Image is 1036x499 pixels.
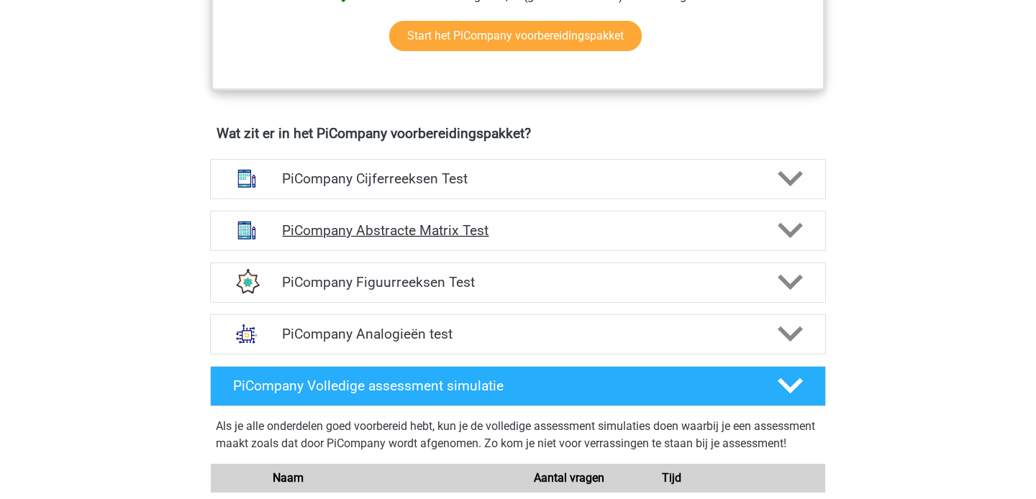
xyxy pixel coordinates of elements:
[204,366,832,406] a: PiCompany Volledige assessment simulatie
[282,326,753,342] h4: PiCompany Analogieën test
[389,21,642,51] a: Start het PiCompany voorbereidingspakket
[204,159,832,199] a: cijferreeksen PiCompany Cijferreeksen Test
[518,470,620,487] div: Aantal vragen
[282,222,753,239] h4: PiCompany Abstracte Matrix Test
[228,211,265,249] img: abstracte matrices
[217,125,819,142] h4: Wat zit er in het PiCompany voorbereidingspakket?
[228,315,265,352] img: analogieen
[228,263,265,301] img: figuurreeksen
[620,470,722,487] div: Tijd
[282,170,753,187] h4: PiCompany Cijferreeksen Test
[282,274,753,290] h4: PiCompany Figuurreeksen Test
[204,262,832,303] a: figuurreeksen PiCompany Figuurreeksen Test
[228,160,265,197] img: cijferreeksen
[262,470,518,487] div: Naam
[216,418,820,458] div: Als je alle onderdelen goed voorbereid hebt, kun je de volledige assessment simulaties doen waarb...
[204,211,832,251] a: abstracte matrices PiCompany Abstracte Matrix Test
[233,377,754,394] h4: PiCompany Volledige assessment simulatie
[204,314,832,354] a: analogieen PiCompany Analogieën test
